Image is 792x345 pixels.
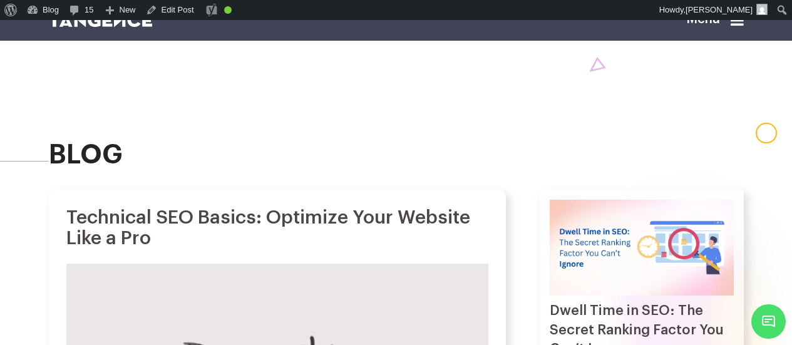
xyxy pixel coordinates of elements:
h2: blog [49,140,744,169]
span: Chat Widget [751,304,786,339]
h1: Technical SEO Basics: Optimize Your Website Like a Pro [66,207,488,249]
img: logo SVG [49,13,153,27]
img: Dwell Time in SEO: The Secret Ranking Factor You Can’t Ignore [550,200,734,296]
